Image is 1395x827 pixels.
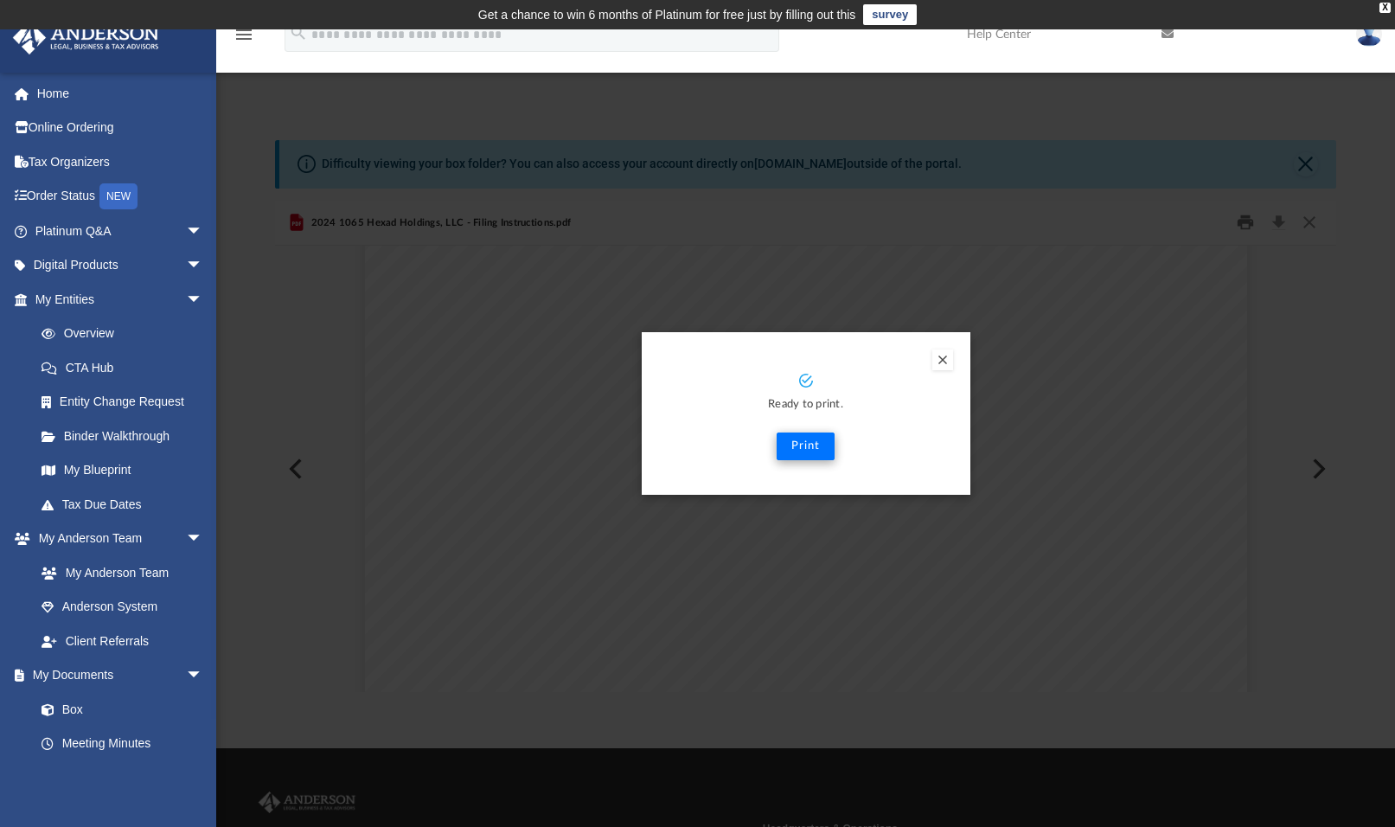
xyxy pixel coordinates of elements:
a: menu [234,33,254,45]
a: My Documentsarrow_drop_down [12,658,221,693]
a: Platinum Q&Aarrow_drop_down [12,214,229,248]
a: My Blueprint [24,453,221,488]
i: menu [234,24,254,45]
a: Anderson System [24,590,221,625]
a: Entity Change Request [24,385,229,420]
a: Tax Organizers [12,144,229,179]
a: My Entitiesarrow_drop_down [12,282,229,317]
span: arrow_drop_down [186,522,221,557]
div: Get a chance to win 6 months of Platinum for free just by filling out this [478,4,856,25]
a: Binder Walkthrough [24,419,229,453]
a: CTA Hub [24,350,229,385]
a: Meeting Minutes [24,727,221,761]
div: Preview [275,201,1336,693]
div: close [1379,3,1391,13]
span: arrow_drop_down [186,248,221,284]
a: Box [24,692,212,727]
span: arrow_drop_down [186,658,221,694]
a: Order StatusNEW [12,179,229,215]
img: Anderson Advisors Platinum Portal [8,21,164,54]
a: survey [863,4,917,25]
a: Online Ordering [12,111,229,145]
a: Digital Productsarrow_drop_down [12,248,229,283]
button: Print [777,433,835,460]
a: Overview [24,317,229,351]
span: arrow_drop_down [186,282,221,317]
a: Client Referrals [24,624,221,658]
a: Home [12,76,229,111]
a: Forms Library [24,760,212,795]
span: arrow_drop_down [186,214,221,249]
p: Ready to print. [659,395,953,415]
img: User Pic [1356,22,1382,47]
a: Tax Due Dates [24,487,229,522]
a: My Anderson Team [24,555,212,590]
div: NEW [99,183,138,209]
a: My Anderson Teamarrow_drop_down [12,522,221,556]
i: search [289,23,308,42]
